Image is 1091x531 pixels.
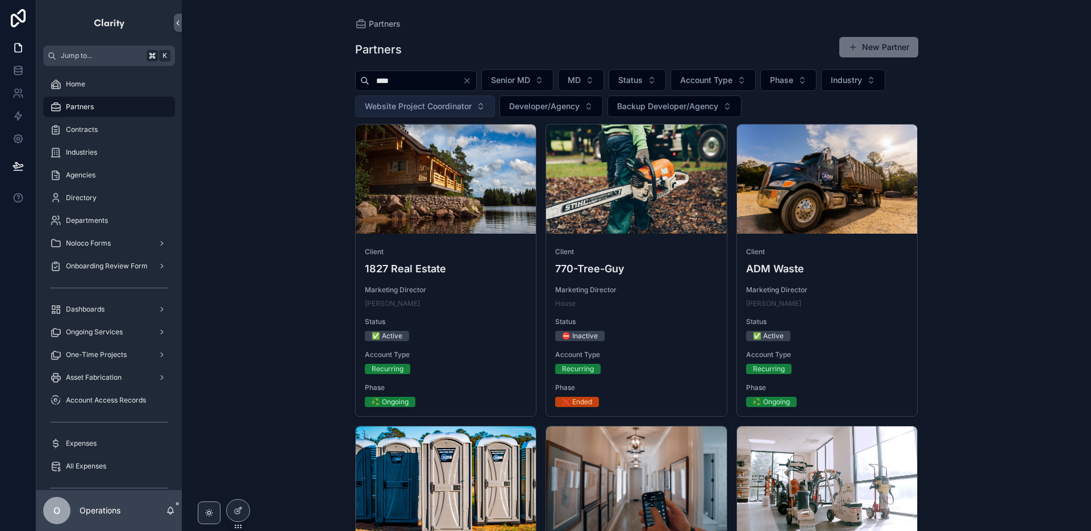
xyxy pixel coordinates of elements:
[558,69,604,91] button: Select Button
[746,299,801,308] a: [PERSON_NAME]
[568,74,581,86] span: MD
[746,285,909,294] span: Marketing Director
[365,383,527,392] span: Phase
[43,165,175,185] a: Agencies
[66,350,127,359] span: One-Time Projects
[555,285,718,294] span: Marketing Director
[43,256,175,276] a: Onboarding Review Form
[66,305,105,314] span: Dashboards
[737,125,918,234] div: adm-Cropped.webp
[43,367,175,388] a: Asset Fabrication
[355,42,402,57] h1: Partners
[365,317,527,326] span: Status
[463,76,476,85] button: Clear
[43,210,175,231] a: Departments
[66,216,108,225] span: Departments
[746,383,909,392] span: Phase
[746,261,909,276] h4: ADM Waste
[66,396,146,405] span: Account Access Records
[372,331,402,341] div: ✅ Active
[491,74,530,86] span: Senior MD
[671,69,756,91] button: Select Button
[355,124,537,417] a: Client1827 Real EstateMarketing Director[PERSON_NAME]Status✅ ActiveAccount TypeRecurringPhase♻️ O...
[546,125,727,234] div: 770-Cropped.webp
[617,101,718,112] span: Backup Developer/Agency
[66,462,106,471] span: All Expenses
[61,51,142,60] span: Jump to...
[36,66,182,490] div: scrollable content
[43,97,175,117] a: Partners
[93,14,126,32] img: App logo
[372,364,403,374] div: Recurring
[746,350,909,359] span: Account Type
[821,69,885,91] button: Select Button
[760,69,817,91] button: Select Button
[365,101,472,112] span: Website Project Coordinator
[80,505,120,516] p: Operations
[369,18,401,30] span: Partners
[43,45,175,66] button: Jump to...K
[43,233,175,254] a: Noloco Forms
[562,397,592,407] div: ❌ Ended
[509,101,580,112] span: Developer/Agency
[43,390,175,410] a: Account Access Records
[43,345,175,365] a: One-Time Projects
[499,96,603,117] button: Select Button
[607,96,742,117] button: Select Button
[355,96,495,117] button: Select Button
[66,373,122,382] span: Asset Fabrication
[736,124,918,417] a: ClientADM WasteMarketing Director[PERSON_NAME]Status✅ ActiveAccount TypeRecurringPhase♻️ Ongoing
[66,193,97,202] span: Directory
[555,299,576,308] a: House
[365,350,527,359] span: Account Type
[53,504,60,517] span: O
[545,124,727,417] a: Client770-Tree-GuyMarketing DirectorHouseStatus⛔ InactiveAccount TypeRecurringPhase❌ Ended
[43,188,175,208] a: Directory
[753,331,784,341] div: ✅ Active
[43,322,175,342] a: Ongoing Services
[365,299,420,308] a: [PERSON_NAME]
[555,261,718,276] h4: 770-Tree-Guy
[839,37,918,57] button: New Partner
[43,456,175,476] a: All Expenses
[43,142,175,163] a: Industries
[746,317,909,326] span: Status
[356,125,536,234] div: 1827.webp
[43,299,175,320] a: Dashboards
[66,239,111,248] span: Noloco Forms
[66,262,148,271] span: Onboarding Review Form
[555,350,718,359] span: Account Type
[831,74,862,86] span: Industry
[365,285,527,294] span: Marketing Director
[562,364,594,374] div: Recurring
[365,261,527,276] h4: 1827 Real Estate
[753,397,790,407] div: ♻️ Ongoing
[562,331,598,341] div: ⛔ Inactive
[66,102,94,111] span: Partners
[555,317,718,326] span: Status
[43,119,175,140] a: Contracts
[618,74,643,86] span: Status
[160,51,169,60] span: K
[770,74,793,86] span: Phase
[66,439,97,448] span: Expenses
[365,247,527,256] span: Client
[746,247,909,256] span: Client
[609,69,666,91] button: Select Button
[43,74,175,94] a: Home
[66,80,85,89] span: Home
[753,364,785,374] div: Recurring
[66,171,95,180] span: Agencies
[66,148,97,157] span: Industries
[481,69,553,91] button: Select Button
[555,383,718,392] span: Phase
[555,247,718,256] span: Client
[355,18,401,30] a: Partners
[66,125,98,134] span: Contracts
[66,327,123,337] span: Ongoing Services
[43,433,175,454] a: Expenses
